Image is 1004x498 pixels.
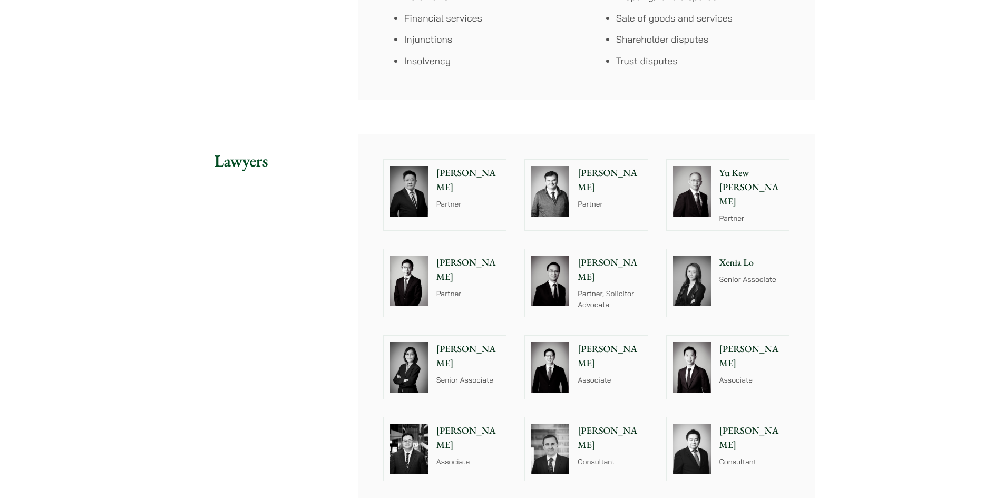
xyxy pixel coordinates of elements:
a: Henry Ma photo [PERSON_NAME] Partner [383,249,507,317]
a: [PERSON_NAME] Senior Associate [383,335,507,399]
li: Injunctions [404,32,578,46]
a: [PERSON_NAME] Consultant [524,417,648,481]
a: [PERSON_NAME] Associate [383,417,507,481]
a: [PERSON_NAME] Partner, Solicitor Advocate [524,249,648,317]
p: Senior Associate [436,375,500,386]
a: [PERSON_NAME] Associate [524,335,648,399]
p: Partner [436,288,500,299]
p: [PERSON_NAME] [436,166,500,194]
p: [PERSON_NAME] [436,424,500,452]
li: Trust disputes [616,54,790,68]
p: [PERSON_NAME] [436,256,500,284]
p: Associate [436,456,500,467]
p: Yu Kew [PERSON_NAME] [719,166,783,209]
p: Partner, Solicitor Advocate [578,288,641,310]
a: Yu Kew [PERSON_NAME] Partner [666,159,790,231]
li: Shareholder disputes [616,32,790,46]
a: [PERSON_NAME] Partner [524,159,648,231]
p: Consultant [578,456,641,467]
p: Senior Associate [719,274,783,285]
p: [PERSON_NAME] [578,424,641,452]
a: [PERSON_NAME] Associate [666,335,790,399]
p: Consultant [719,456,783,467]
p: [PERSON_NAME] [436,342,500,370]
p: Associate [719,375,783,386]
p: [PERSON_NAME] [578,342,641,370]
p: [PERSON_NAME] [578,256,641,284]
p: Partner [578,199,641,210]
p: Associate [578,375,641,386]
p: Partner [719,213,783,224]
a: Xenia Lo Senior Associate [666,249,790,317]
li: Sale of goods and services [616,11,790,25]
p: Partner [436,199,500,210]
a: [PERSON_NAME] Partner [383,159,507,231]
li: Financial services [404,11,578,25]
p: Xenia Lo [719,256,783,270]
p: [PERSON_NAME] [719,424,783,452]
p: [PERSON_NAME] [719,342,783,370]
li: Insolvency [404,54,578,68]
img: Henry Ma photo [390,256,428,306]
h2: Lawyers [189,134,293,188]
a: [PERSON_NAME] Consultant [666,417,790,481]
p: [PERSON_NAME] [578,166,641,194]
